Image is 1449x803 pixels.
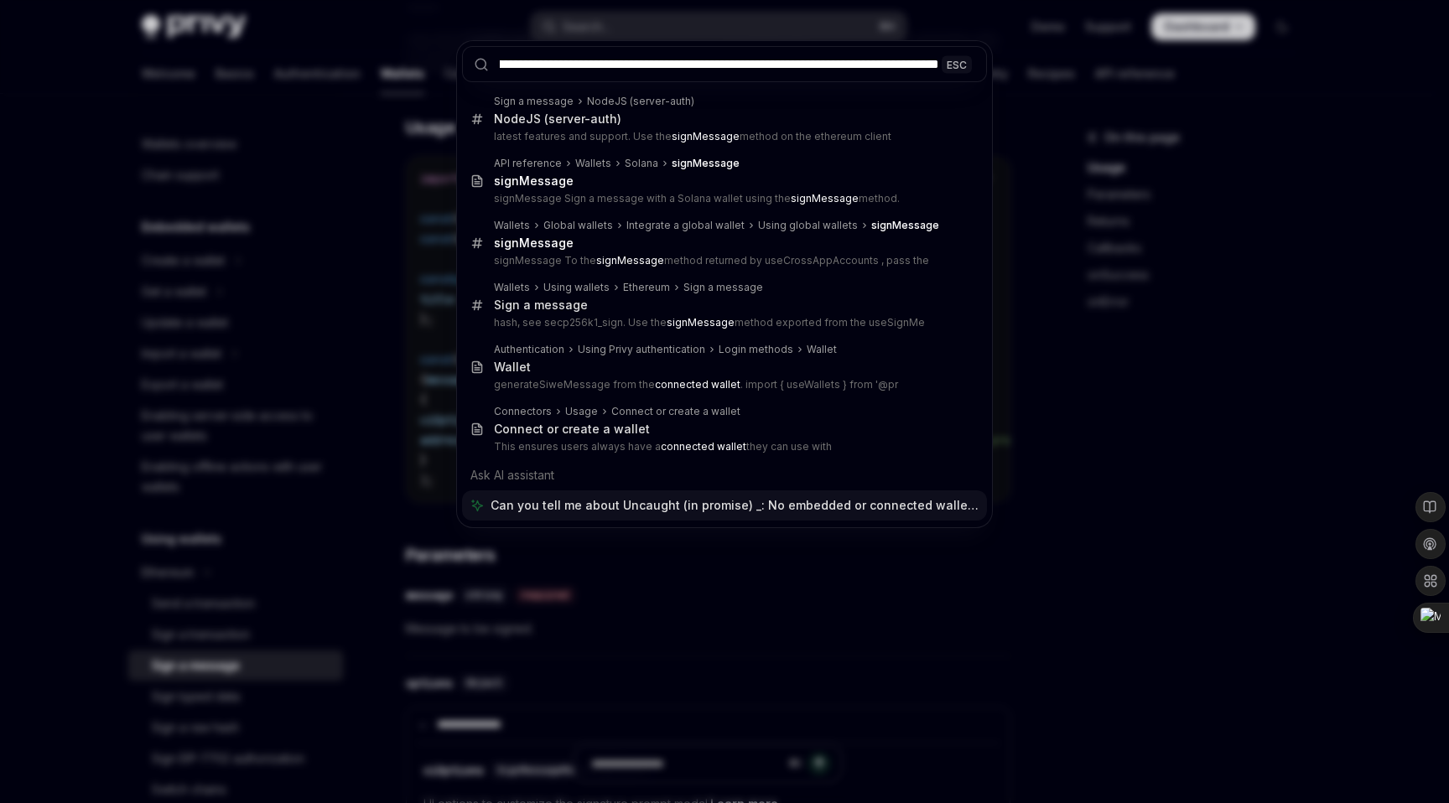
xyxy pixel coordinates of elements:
[575,157,611,170] div: Wallets
[494,95,574,108] div: Sign a message
[942,55,972,73] div: ESC
[494,316,952,329] p: hash, see secp256k1_sign. Use the method exported from the useSignMe
[494,192,952,205] p: signMessage Sign a message with a Solana wallet using the method.
[587,95,694,108] div: NodeJS (server-auth)
[661,440,746,453] b: connected wallet
[672,130,740,142] b: signMessage
[807,343,837,356] div: Wallet
[667,316,735,329] b: signMessage
[672,157,740,169] b: signMessage
[758,219,858,232] div: Using global wallets
[494,343,564,356] div: Authentication
[719,343,793,356] div: Login methods
[611,405,740,418] div: Connect or create a wallet
[494,281,530,294] div: Wallets
[494,157,562,170] div: API reference
[494,422,650,437] div: Connect or create a wallet
[494,440,952,453] p: This ensures users always have a they can use with
[655,378,740,391] b: connected wallet
[494,111,621,127] div: NodeJS (server-auth)
[462,460,987,490] div: Ask AI assistant
[494,254,952,267] p: signMessage To the method returned by useCrossAppAccounts , pass the
[494,130,952,143] p: latest features and support. Use the method on the ethereum client
[494,378,952,391] p: generateSiweMessage from the . import { useWallets } from '@pr
[494,298,588,313] div: Sign a message
[494,174,574,188] b: signMessage
[871,219,939,231] b: signMessage
[596,254,664,267] b: signMessage
[491,497,979,514] span: Can you tell me about Uncaught (in promise) _: No embedded or connected wallet found for address....
[494,219,530,232] div: Wallets
[494,236,574,250] b: signMessage
[623,281,670,294] div: Ethereum
[578,343,705,356] div: Using Privy authentication
[791,192,859,205] b: signMessage
[626,219,745,232] div: Integrate a global wallet
[494,360,531,375] div: Wallet
[625,157,658,170] div: Solana
[543,281,610,294] div: Using wallets
[494,405,552,418] div: Connectors
[683,281,763,294] div: Sign a message
[543,219,613,232] div: Global wallets
[565,405,598,418] div: Usage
